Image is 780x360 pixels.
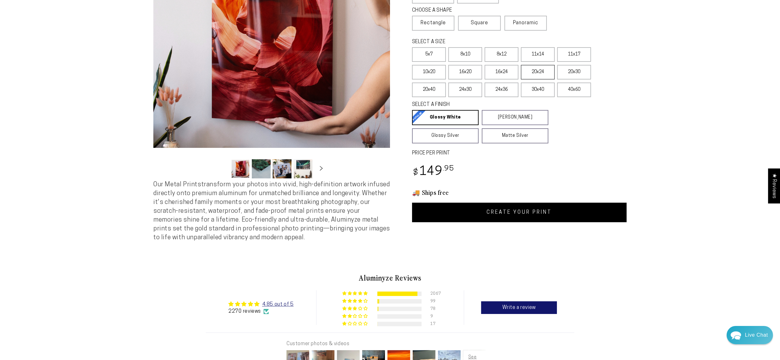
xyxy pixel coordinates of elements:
div: 17 [430,322,438,326]
div: 0% (9) reviews with 2 star rating [342,314,369,319]
legend: SELECT A FINISH [412,101,533,108]
h2: Aluminyze Reviews [206,272,574,283]
a: [PERSON_NAME] [482,110,548,125]
label: 5x7 [412,47,446,62]
span: Panoramic [513,20,538,26]
legend: SELECT A SIZE [412,38,538,46]
a: Matte Silver [482,128,548,143]
button: Slide right [314,162,328,176]
label: 20x30 [557,65,591,79]
label: 20x40 [412,83,446,97]
label: 40x60 [557,83,591,97]
label: 8x10 [448,47,482,62]
button: Load image 3 in gallery view [273,159,292,178]
a: 4.85 out of 5 [262,302,294,307]
div: 2067 [430,292,438,296]
div: 99 [430,299,438,304]
label: 11x14 [521,47,555,62]
button: Load image 1 in gallery view [231,159,250,178]
div: 4% (99) reviews with 4 star rating [342,299,369,304]
a: CREATE YOUR PRINT [412,203,627,222]
div: Contact Us Directly [745,326,768,344]
div: Click to open Judge.me floating reviews tab [768,168,780,203]
label: 20x24 [521,65,555,79]
label: 24x30 [448,83,482,97]
span: Square [471,19,488,27]
label: 16x24 [485,65,518,79]
span: Our Metal Prints transform your photos into vivid, high-definition artwork infused directly onto ... [153,182,390,241]
div: 3% (78) reviews with 3 star rating [342,306,369,311]
img: Verified Checkmark [263,309,269,314]
button: Load image 4 in gallery view [293,159,312,178]
label: 16x20 [448,65,482,79]
a: Glossy White [412,110,479,125]
a: Write a review [481,301,557,314]
label: 24x36 [485,83,518,97]
sup: .95 [443,165,454,172]
legend: CHOOSE A SHAPE [412,7,494,14]
div: 91% (2067) reviews with 5 star rating [342,291,369,296]
label: 8x12 [485,47,518,62]
div: 2270 reviews [228,308,293,315]
button: Slide left [215,162,229,176]
div: 9 [430,314,438,319]
div: 78 [430,307,438,311]
button: Load image 2 in gallery view [252,159,271,178]
div: Average rating is 4.85 stars [228,300,293,308]
label: 10x20 [412,65,446,79]
span: Rectangle [421,19,446,27]
label: PRICE PER PRINT [412,150,627,157]
label: 11x17 [557,47,591,62]
div: Customer photos & videos [287,340,486,347]
label: 30x40 [521,83,555,97]
h3: 🚚 Ships free [412,188,627,196]
div: 1% (17) reviews with 1 star rating [342,322,369,326]
span: $ [413,169,418,177]
bdi: 149 [412,166,454,178]
a: Glossy Silver [412,128,479,143]
div: Chat widget toggle [727,326,773,344]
